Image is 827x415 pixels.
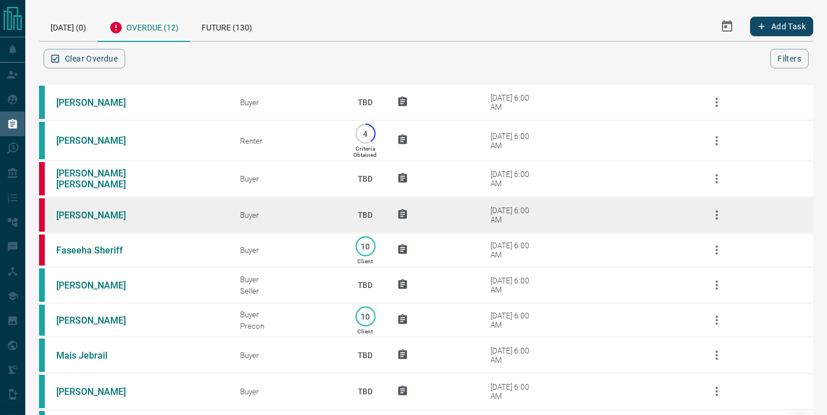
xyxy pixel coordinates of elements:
p: 4 [361,129,370,138]
div: property.ca [39,235,45,266]
div: condos.ca [39,86,45,119]
div: Buyer [240,98,333,107]
div: [DATE] 6:00 AM [490,382,539,401]
a: [PERSON_NAME] [56,97,142,108]
a: [PERSON_NAME] [56,210,142,221]
p: Criteria Obtained [353,145,377,158]
div: Seller [240,286,333,295]
a: [PERSON_NAME] [56,135,142,146]
div: condos.ca [39,375,45,408]
p: TBD [351,340,380,371]
p: Client [357,258,373,264]
div: Buyer [240,275,333,284]
div: Buyer [240,210,333,220]
div: Future (130) [190,11,264,41]
div: Buyer [240,351,333,360]
div: [DATE] 6:00 AM [490,170,539,188]
div: condos.ca [39,268,45,302]
div: condos.ca [39,305,45,336]
button: Select Date Range [713,13,741,40]
a: [PERSON_NAME] [PERSON_NAME] [56,168,142,190]
p: TBD [351,270,380,301]
div: [DATE] 6:00 AM [490,276,539,294]
div: Buyer [240,174,333,183]
div: property.ca [39,198,45,232]
p: 10 [361,242,370,251]
div: [DATE] 6:00 AM [490,93,539,112]
p: 10 [361,312,370,321]
div: [DATE] 6:00 AM [490,241,539,259]
div: condos.ca [39,122,45,159]
a: Faseeha Sheriff [56,245,142,256]
button: Clear Overdue [44,49,125,68]
a: [PERSON_NAME] [56,315,142,326]
p: TBD [351,163,380,194]
div: Precon [240,321,333,331]
p: Client [357,328,373,335]
a: [PERSON_NAME] [56,386,142,397]
a: [PERSON_NAME] [56,280,142,291]
a: Mais Jebrail [56,350,142,361]
div: [DATE] 6:00 AM [490,346,539,364]
div: [DATE] 6:00 AM [490,206,539,224]
div: Overdue (12) [98,11,190,42]
div: Buyer [240,245,333,255]
div: Buyer [240,310,333,319]
div: property.ca [39,162,45,195]
button: Filters [770,49,809,68]
p: TBD [351,87,380,118]
button: Add Task [750,17,813,36]
p: TBD [351,199,380,230]
div: Renter [240,136,333,145]
div: Buyer [240,387,333,396]
div: [DATE] (0) [39,11,98,41]
div: [DATE] 6:00 AM [490,311,539,329]
p: TBD [351,376,380,407]
div: condos.ca [39,339,45,372]
div: [DATE] 6:00 AM [490,132,539,150]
